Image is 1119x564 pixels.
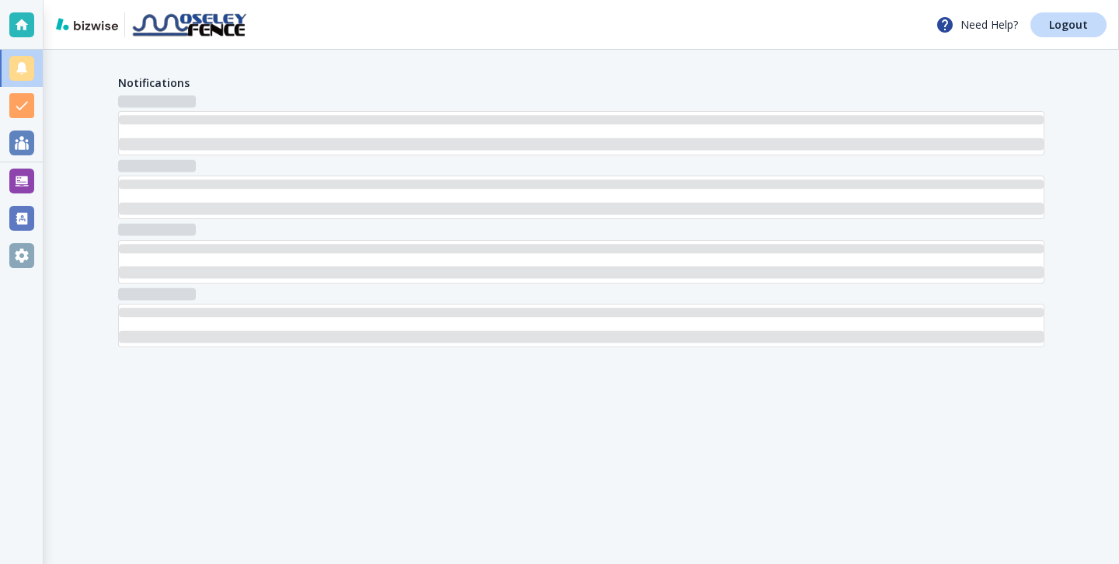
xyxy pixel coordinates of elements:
[131,12,248,37] img: Moseley Fence
[1049,19,1088,30] p: Logout
[56,18,118,30] img: bizwise
[1030,12,1107,37] a: Logout
[118,75,190,91] h4: Notifications
[936,16,1018,34] p: Need Help?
